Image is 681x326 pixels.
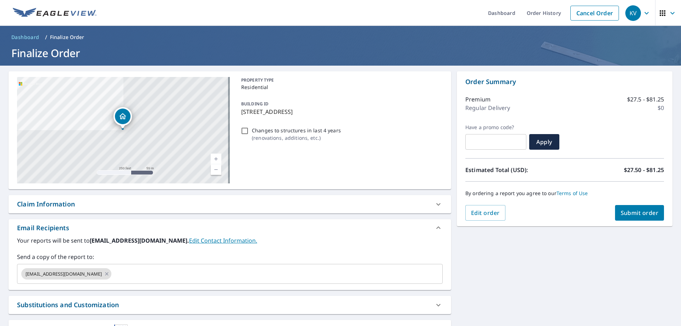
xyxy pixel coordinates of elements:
[17,300,119,310] div: Substitutions and Customization
[241,107,440,116] p: [STREET_ADDRESS]
[465,190,664,197] p: By ordering a report you agree to our
[45,33,47,42] li: /
[627,95,664,104] p: $27.5 - $81.25
[241,83,440,91] p: Residential
[241,101,268,107] p: BUILDING ID
[465,95,491,104] p: Premium
[471,209,500,217] span: Edit order
[13,8,96,18] img: EV Logo
[211,154,221,164] a: Current Level 17, Zoom In
[557,190,588,197] a: Terms of Use
[189,237,257,244] a: EditContactInfo
[21,268,111,280] div: [EMAIL_ADDRESS][DOMAIN_NAME]
[211,164,221,175] a: Current Level 17, Zoom Out
[529,134,559,150] button: Apply
[9,219,451,236] div: Email Recipients
[252,134,341,142] p: ( renovations, additions, etc. )
[113,107,132,129] div: Dropped pin, building 1, Residential property, 17813 NE 100th Ct Redmond, WA 98052
[465,77,664,87] p: Order Summary
[17,223,69,233] div: Email Recipients
[50,34,84,41] p: Finalize Order
[9,32,672,43] nav: breadcrumb
[241,77,440,83] p: PROPERTY TYPE
[17,253,443,261] label: Send a copy of the report to:
[11,34,39,41] span: Dashboard
[21,271,106,277] span: [EMAIL_ADDRESS][DOMAIN_NAME]
[9,32,42,43] a: Dashboard
[465,166,565,174] p: Estimated Total (USD):
[625,5,641,21] div: KV
[615,205,664,221] button: Submit order
[465,205,505,221] button: Edit order
[535,138,554,146] span: Apply
[621,209,659,217] span: Submit order
[658,104,664,112] p: $0
[90,237,189,244] b: [EMAIL_ADDRESS][DOMAIN_NAME].
[624,166,664,174] p: $27.50 - $81.25
[465,104,510,112] p: Regular Delivery
[9,296,451,314] div: Substitutions and Customization
[17,199,75,209] div: Claim Information
[252,127,341,134] p: Changes to structures in last 4 years
[465,124,526,131] label: Have a promo code?
[9,195,451,213] div: Claim Information
[9,46,672,60] h1: Finalize Order
[570,6,619,21] a: Cancel Order
[17,236,443,245] label: Your reports will be sent to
